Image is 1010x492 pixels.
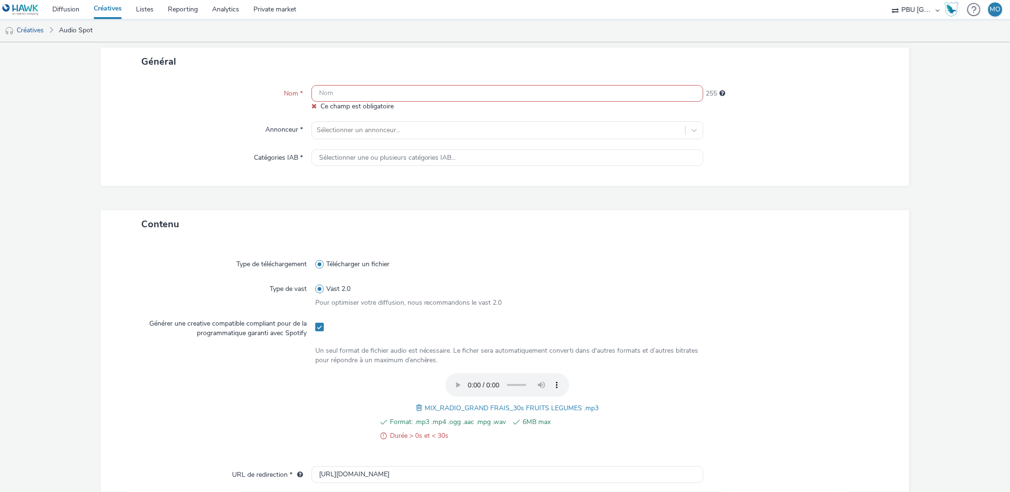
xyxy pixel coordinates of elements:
[719,89,725,98] div: 255 caractères maximum
[311,85,704,102] input: Nom
[319,154,456,162] span: Sélectionner une ou plusieurs catégories IAB...
[425,404,599,413] span: MIX_RADIO_GRAND FRAIS_30s FRUITS LEGUMES .mp3
[228,466,307,480] label: URL de redirection *
[944,2,962,17] a: Hawk Academy
[54,19,97,42] a: Audio Spot
[141,55,176,68] span: Général
[706,89,717,98] span: 255
[233,256,311,269] label: Type de téléchargement
[320,102,394,111] span: Ce champ est obligatoire
[5,26,14,36] img: audio
[311,466,704,483] input: url...
[944,2,959,17] img: Hawk Academy
[326,260,389,269] span: Télécharger un fichier
[292,470,303,480] div: L'URL de redirection sera utilisée comme URL de validation avec certains SSP et ce sera l'URL de ...
[326,284,350,294] span: Vast 2.0
[118,315,310,338] label: Générer une creative compatible compliant pour de la programmatique garanti avec Spotify
[315,346,700,366] div: Un seul format de fichier audio est nécessaire. Le ficher sera automatiquement converti dans d'au...
[266,280,311,294] label: Type de vast
[390,416,506,428] span: Format: .mp3 .mp4 .ogg .aac .mpg .wav
[990,2,1001,17] div: MO
[141,218,179,231] span: Contenu
[2,4,39,16] img: undefined Logo
[523,416,639,428] span: 6MB max
[315,298,502,307] span: Pour optimiser votre diffusion, nous recommandons le vast 2.0
[390,430,506,442] span: Durée > 0s et < 30s
[250,149,307,163] label: Catégories IAB *
[280,85,307,98] label: Nom *
[262,121,307,135] label: Annonceur *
